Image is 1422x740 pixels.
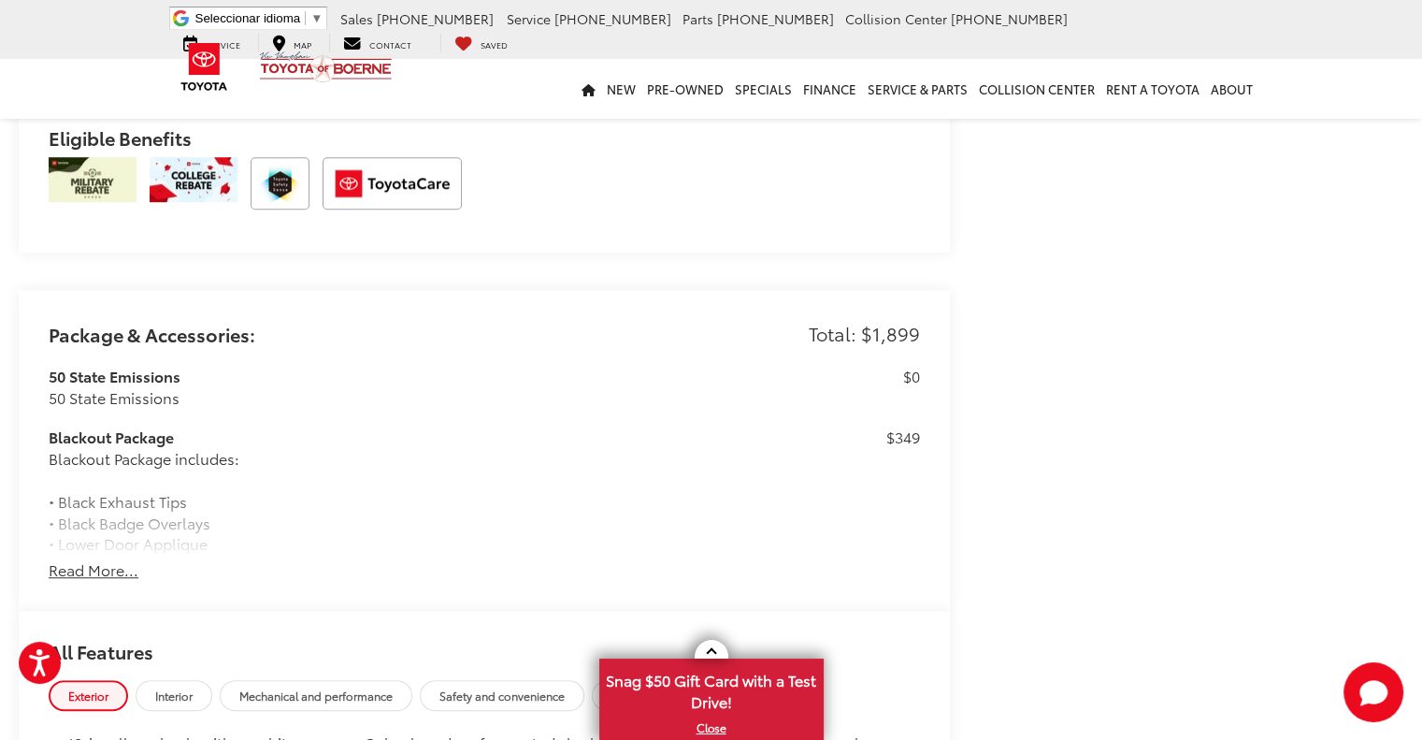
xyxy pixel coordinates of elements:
a: Contact [329,34,425,52]
a: Pre-Owned [641,59,729,119]
a: About [1205,59,1258,119]
img: /static/brand-toyota/National_Assets/toyota-college-grad.jpeg?height=48 [150,157,237,202]
span: Interior [155,688,193,704]
a: Specials [729,59,797,119]
img: Vic Vaughan Toyota of Boerne [259,51,393,83]
span: Sales [340,9,373,28]
span: Parts [682,9,713,28]
h2: Eligible Benefits [49,127,920,157]
span: Snag $50 Gift Card with a Test Drive! [601,660,822,718]
a: New [601,59,641,119]
h2: All Features [19,611,950,680]
span: [PHONE_NUMBER] [554,9,671,28]
span: Service [507,9,551,28]
span: Safety and convenience [439,688,565,704]
h3: Blackout Package [49,427,826,448]
p: $0 [903,366,920,387]
a: Service & Parts: Opens in a new tab [862,59,973,119]
span: [PHONE_NUMBER] [717,9,834,28]
img: /static/brand-toyota/National_Assets/toyota-military-rebate.jpeg?height=48 [49,157,136,202]
span: Mechanical and performance [239,688,393,704]
span: Saved [481,38,508,51]
a: Service [169,34,254,52]
svg: Start Chat [1343,662,1403,722]
span: Seleccionar idioma [195,11,301,25]
span: ▼ [310,11,323,25]
h3: 50 State Emissions [49,366,826,387]
a: Seleccionar idioma​ [195,11,323,25]
button: Read More... [49,559,138,581]
p: Total: $1,899 [809,320,920,347]
p: $349 [886,427,920,448]
a: Home [576,59,601,119]
button: Toggle Chat Window [1343,662,1403,722]
a: My Saved Vehicles [440,34,522,52]
div: 50 State Emissions [49,387,826,409]
div: Blackout Package includes: • Black Exhaust Tips • Black Badge Overlays • Lower Door Applique [49,448,826,555]
a: Collision Center [973,59,1100,119]
a: Rent a Toyota [1100,59,1205,119]
span: ​ [305,11,306,25]
span: Collision Center [845,9,947,28]
span: [PHONE_NUMBER] [377,9,494,28]
img: ToyotaCare Vic Vaughan Toyota of Boerne Boerne TX [323,157,462,210]
img: Toyota Safety Sense Vic Vaughan Toyota of Boerne Boerne TX [251,157,309,210]
a: Finance [797,59,862,119]
h2: Package & Accessories: [49,324,255,344]
a: Map [258,34,325,52]
img: Toyota [169,36,239,97]
span: [PHONE_NUMBER] [951,9,1068,28]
